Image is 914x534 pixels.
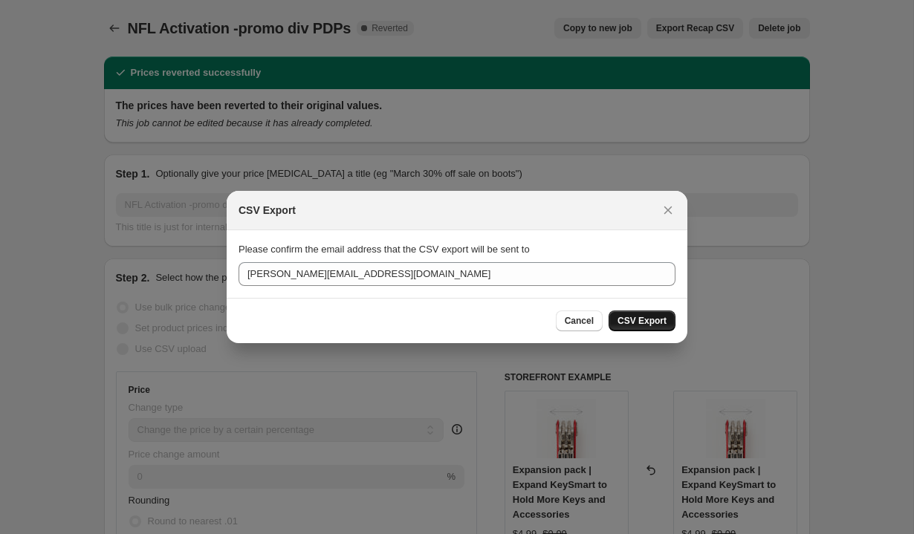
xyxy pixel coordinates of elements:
[609,310,675,331] button: CSV Export
[565,315,594,327] span: Cancel
[239,203,296,218] h2: CSV Export
[618,315,667,327] span: CSV Export
[658,200,678,221] button: Close
[556,310,603,331] button: Cancel
[239,244,530,255] span: Please confirm the email address that the CSV export will be sent to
